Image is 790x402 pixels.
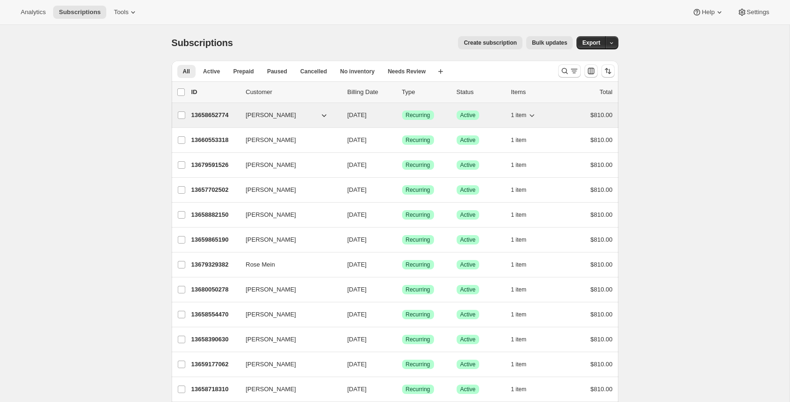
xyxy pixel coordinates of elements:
div: 13680050278[PERSON_NAME][DATE]SuccessRecurringSuccessActive1 item$810.00 [191,283,613,296]
span: [PERSON_NAME] [246,210,296,220]
span: [PERSON_NAME] [246,310,296,319]
span: [DATE] [348,111,367,118]
span: 1 item [511,111,527,119]
p: 13658718310 [191,385,238,394]
button: Search and filter results [558,64,581,78]
span: [PERSON_NAME] [246,235,296,244]
span: $810.00 [591,211,613,218]
span: Active [203,68,220,75]
span: Active [460,286,476,293]
p: 13658554470 [191,310,238,319]
button: 1 item [511,308,537,321]
span: Needs Review [388,68,426,75]
span: Active [460,361,476,368]
div: 13679591526[PERSON_NAME][DATE]SuccessRecurringSuccessActive1 item$810.00 [191,158,613,172]
button: Customize table column order and visibility [585,64,598,78]
span: Rose Mein [246,260,275,269]
span: [PERSON_NAME] [246,160,296,170]
span: Recurring [406,286,430,293]
div: 13658554470[PERSON_NAME][DATE]SuccessRecurringSuccessActive1 item$810.00 [191,308,613,321]
span: [DATE] [348,161,367,168]
span: Recurring [406,211,430,219]
button: [PERSON_NAME] [240,332,334,347]
span: $810.00 [591,111,613,118]
span: [DATE] [348,336,367,343]
p: 13679329382 [191,260,238,269]
button: Sort the results [601,64,615,78]
button: Export [577,36,606,49]
button: 1 item [511,158,537,172]
span: 1 item [511,361,527,368]
span: Recurring [406,186,430,194]
span: [PERSON_NAME] [246,135,296,145]
span: 1 item [511,161,527,169]
span: Settings [747,8,769,16]
div: 13659865190[PERSON_NAME][DATE]SuccessRecurringSuccessActive1 item$810.00 [191,233,613,246]
p: Customer [246,87,340,97]
span: Recurring [406,261,430,268]
button: [PERSON_NAME] [240,357,334,372]
span: Active [460,236,476,244]
p: 13659177062 [191,360,238,369]
button: 1 item [511,283,537,296]
span: Subscriptions [59,8,101,16]
span: Analytics [21,8,46,16]
button: [PERSON_NAME] [240,182,334,197]
div: Type [402,87,449,97]
span: Active [460,386,476,393]
span: Recurring [406,336,430,343]
p: Status [457,87,504,97]
div: 13658390630[PERSON_NAME][DATE]SuccessRecurringSuccessActive1 item$810.00 [191,333,613,346]
button: 1 item [511,383,537,396]
div: IDCustomerBilling DateTypeStatusItemsTotal [191,87,613,97]
span: Recurring [406,136,430,144]
span: Recurring [406,386,430,393]
span: 1 item [511,136,527,144]
button: 1 item [511,258,537,271]
span: Prepaid [233,68,254,75]
span: All [183,68,190,75]
div: 13660553318[PERSON_NAME][DATE]SuccessRecurringSuccessActive1 item$810.00 [191,134,613,147]
p: 13659865190 [191,235,238,244]
p: 13657702502 [191,185,238,195]
span: Active [460,186,476,194]
span: 1 item [511,311,527,318]
span: Recurring [406,161,430,169]
span: $810.00 [591,336,613,343]
span: [DATE] [348,361,367,368]
button: Subscriptions [53,6,106,19]
div: 13658718310[PERSON_NAME][DATE]SuccessRecurringSuccessActive1 item$810.00 [191,383,613,396]
button: 1 item [511,134,537,147]
button: [PERSON_NAME] [240,282,334,297]
span: Active [460,261,476,268]
span: [DATE] [348,236,367,243]
span: [PERSON_NAME] [246,285,296,294]
span: [PERSON_NAME] [246,385,296,394]
span: Active [460,211,476,219]
span: [DATE] [348,386,367,393]
button: 1 item [511,333,537,346]
div: Items [511,87,558,97]
span: Active [460,161,476,169]
span: 1 item [511,186,527,194]
div: 13659177062[PERSON_NAME][DATE]SuccessRecurringSuccessActive1 item$810.00 [191,358,613,371]
span: $810.00 [591,386,613,393]
button: 1 item [511,109,537,122]
span: $810.00 [591,161,613,168]
button: [PERSON_NAME] [240,133,334,148]
span: [DATE] [348,286,367,293]
span: $810.00 [591,361,613,368]
button: [PERSON_NAME] [240,108,334,123]
button: Settings [732,6,775,19]
button: Bulk updates [526,36,573,49]
button: Create subscription [458,36,522,49]
button: [PERSON_NAME] [240,382,334,397]
button: Rose Mein [240,257,334,272]
button: [PERSON_NAME] [240,207,334,222]
span: Active [460,336,476,343]
span: No inventory [340,68,374,75]
p: 13660553318 [191,135,238,145]
span: [PERSON_NAME] [246,335,296,344]
span: $810.00 [591,286,613,293]
span: [DATE] [348,211,367,218]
